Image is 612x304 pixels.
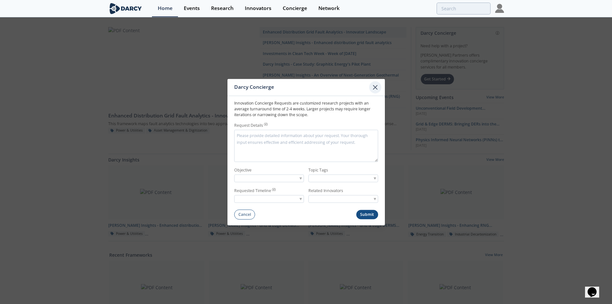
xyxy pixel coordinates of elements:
label: Related Innovators [308,188,378,194]
label: Topic Tags [308,167,378,173]
div: Darcy Concierge [234,81,369,93]
div: Home [158,6,173,11]
button: Submit [356,210,378,219]
label: Request Details [234,123,263,128]
div: Concierge [283,6,307,11]
img: Profile [495,4,504,13]
p: Innovation Concierge Requests are customized research projects with an average turnaround time of... [234,100,378,118]
label: Requested Timeline [234,188,271,194]
div: Research [211,6,234,11]
div: Events [184,6,200,11]
img: information.svg [264,123,268,126]
label: Objective [234,167,304,173]
img: logo-wide.svg [108,3,143,14]
img: information.svg [272,188,276,191]
iframe: chat widget [585,278,606,298]
div: Network [318,6,340,11]
button: Cancel [234,210,255,220]
input: Advanced Search [437,3,491,14]
div: Innovators [245,6,271,11]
